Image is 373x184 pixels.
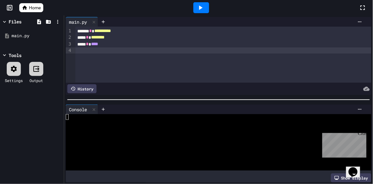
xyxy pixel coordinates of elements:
[29,4,41,11] span: Home
[346,158,367,178] iframe: chat widget
[30,78,43,83] div: Output
[19,3,43,12] a: Home
[66,28,72,34] div: 1
[66,19,90,25] div: main.py
[67,84,97,93] div: History
[3,3,44,41] div: Chat with us now!Close
[320,130,367,158] iframe: chat widget
[5,78,23,83] div: Settings
[66,17,98,27] div: main.py
[9,18,21,25] div: Files
[12,33,62,39] div: main.py
[9,52,21,59] div: Tools
[66,47,72,54] div: 4
[66,106,90,113] div: Console
[66,34,72,41] div: 2
[66,105,98,114] div: Console
[331,173,371,182] div: Show display
[66,41,72,47] div: 3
